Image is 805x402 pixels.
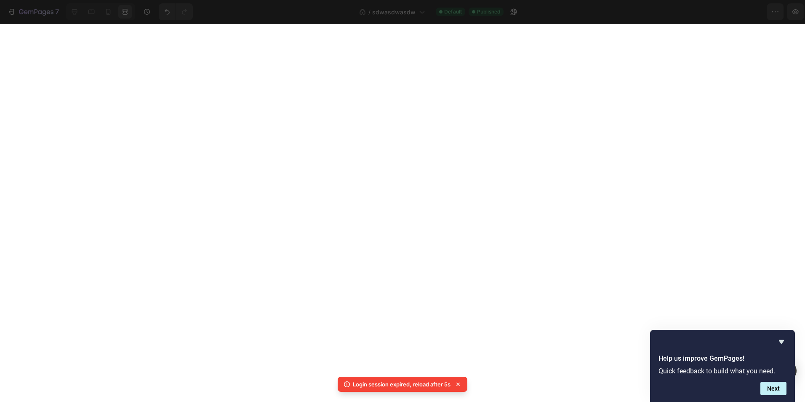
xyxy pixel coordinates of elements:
[749,3,784,20] button: Publish
[658,337,786,395] div: Help us improve GemPages!
[444,8,462,16] span: Default
[353,380,450,389] p: Login session expired, reload after 5s
[760,382,786,395] button: Next question
[55,7,59,17] p: 7
[725,8,739,16] span: Save
[477,8,500,16] span: Published
[159,3,193,20] div: Undo/Redo
[718,3,746,20] button: Save
[658,367,786,375] p: Quick feedback to build what you need.
[756,8,777,16] div: Publish
[368,8,371,16] span: /
[658,354,786,364] h2: Help us improve GemPages!
[372,8,416,16] span: sdwasdwasdw
[776,337,786,347] button: Hide survey
[3,3,63,20] button: 7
